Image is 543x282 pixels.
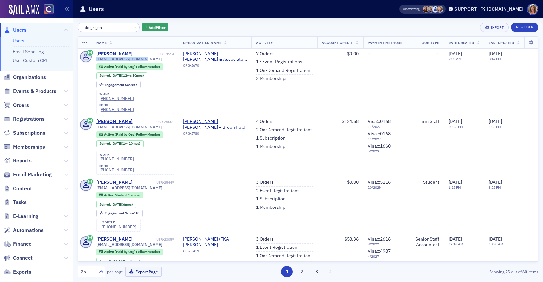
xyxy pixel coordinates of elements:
span: $124.58 [342,118,359,124]
a: 1 Membership [256,144,285,150]
span: Visa : x0168 [368,118,391,124]
span: Engagement Score : [105,211,136,215]
a: Users [4,26,27,34]
span: Reports [13,157,32,164]
span: Engagement Score : [105,82,136,87]
a: 1 Subscription [256,135,286,141]
span: Date Created [449,40,474,45]
button: 1 [281,266,293,277]
div: [PERSON_NAME] [96,180,133,185]
div: [PHONE_NUMBER] [99,96,134,101]
div: Support [454,6,477,12]
a: Automations [4,227,44,234]
div: [PHONE_NUMBER] [99,168,134,172]
div: USR-25449 [134,181,174,185]
div: ORG-2419 [183,249,247,255]
span: Finance [13,240,32,248]
strong: 25 [504,269,511,275]
span: [DATE] [449,236,462,242]
a: User Custom CPE [13,58,48,63]
div: Showing out of items [389,269,538,275]
h1: Users [89,5,104,13]
a: [PHONE_NUMBER] [99,107,134,112]
span: — [368,51,371,57]
a: Active (Paid by Org) Fellow Member [99,64,160,69]
span: [DATE] [489,51,502,57]
span: [DATE] [449,179,462,185]
span: Orders [13,102,29,109]
img: SailAMX [44,4,54,14]
button: × [133,24,139,30]
span: Visa : x5116 [368,179,391,185]
span: Joined : [99,259,112,263]
a: Orders [4,102,29,109]
span: $0.00 [347,179,359,185]
a: SailAMX [9,5,39,15]
div: USR-3514 [134,52,174,56]
a: [PERSON_NAME] [96,119,133,125]
span: Joined : [99,74,112,78]
span: Joined : [99,141,112,146]
span: Fellow Member [136,249,160,254]
span: 8 / 2022 [368,242,405,246]
span: Baker Tilly (FKA Moss Adams LLP) [183,236,247,248]
div: Joined: 2023-05-15 00:00:00 [96,258,143,265]
span: [DATE] [112,141,122,146]
a: Organizations [4,74,46,81]
span: Visa : x2618 [368,236,391,242]
div: ORG-2780 [183,131,247,138]
a: E-Learning [4,213,38,220]
a: Finance [4,240,32,248]
span: [DATE] [489,236,502,242]
div: USR-23059 [134,237,174,242]
button: 2 [296,266,307,277]
button: AddFilter [142,23,169,32]
span: Name [96,40,107,45]
span: Exports [13,268,31,275]
a: Active Student Member [99,193,140,197]
span: Job Type [422,40,439,45]
span: [EMAIL_ADDRESS][DOMAIN_NAME] [96,242,162,247]
span: Organization Name [183,40,221,45]
span: [EMAIL_ADDRESS][DOMAIN_NAME] [96,57,162,61]
button: 3 [311,266,322,277]
span: — [436,51,439,57]
time: 3:22 PM [489,185,501,190]
span: Organizations [13,74,46,81]
a: Events & Products [4,88,56,95]
span: Plante Moran – Broomfield [183,119,247,130]
span: $58.36 [344,236,359,242]
div: Active (Paid by Org): Active (Paid by Org): Fellow Member [96,249,163,255]
div: mobile [99,164,134,168]
span: Joined : [99,202,112,207]
div: Active (Paid by Org): Active (Paid by Org): Fellow Member [96,63,163,70]
div: Also [403,7,409,11]
a: 4 Orders [256,119,274,125]
div: work [99,153,134,157]
span: [EMAIL_ADDRESS][DOMAIN_NAME] [96,125,162,129]
span: Active (Paid by Org) [104,249,136,254]
span: Fellow Member [136,64,160,69]
div: work [99,92,134,96]
a: Connect [4,254,33,262]
div: [DOMAIN_NAME] [487,6,523,12]
a: 1 Subscription [256,196,286,202]
a: 3 Orders [256,236,274,242]
div: Senior Staff Accountant [414,236,439,248]
div: (1yr 10mos) [112,141,140,146]
a: New User [511,23,538,32]
span: 5 / 2029 [368,149,405,153]
div: Engagement Score: 10 [96,210,143,217]
time: 7:00 AM [449,56,461,61]
a: 1 Membership [256,205,285,210]
a: Email Send Log [13,49,44,55]
span: $0.00 [347,51,359,57]
span: Activity [256,40,273,45]
span: Student Member [115,193,141,197]
div: 5 [105,83,137,87]
a: [PERSON_NAME] (FKA [PERSON_NAME] [PERSON_NAME] LLP) [183,236,247,248]
a: 3 Orders [256,180,274,185]
a: 1 On-Demand Registration [256,68,310,74]
a: [PHONE_NUMBER] [102,224,136,229]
